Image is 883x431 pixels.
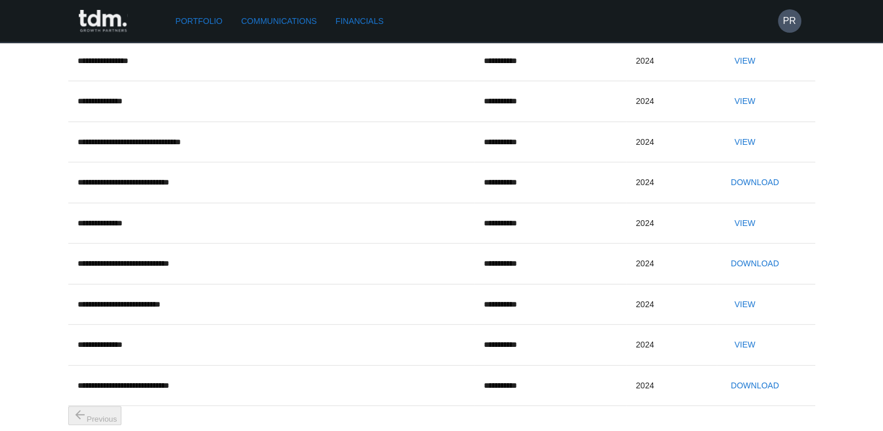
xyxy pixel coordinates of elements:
a: Communications [236,11,322,32]
td: 2024 [626,244,717,284]
button: Download [726,375,783,397]
a: Financials [331,11,388,32]
button: View [726,294,763,315]
button: View [726,334,763,356]
button: previous page [68,406,122,425]
td: 2024 [626,162,717,203]
td: 2024 [626,365,717,406]
h6: PR [783,14,795,28]
button: View [726,213,763,234]
a: Portfolio [171,11,228,32]
td: 2024 [626,284,717,325]
button: View [726,131,763,153]
button: Download [726,172,783,193]
button: View [726,50,763,72]
td: 2024 [626,81,717,122]
button: Download [726,253,783,274]
td: 2024 [626,40,717,81]
button: PR [778,9,801,33]
td: 2024 [626,121,717,162]
td: 2024 [626,325,717,366]
td: 2024 [626,203,717,244]
button: View [726,91,763,112]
